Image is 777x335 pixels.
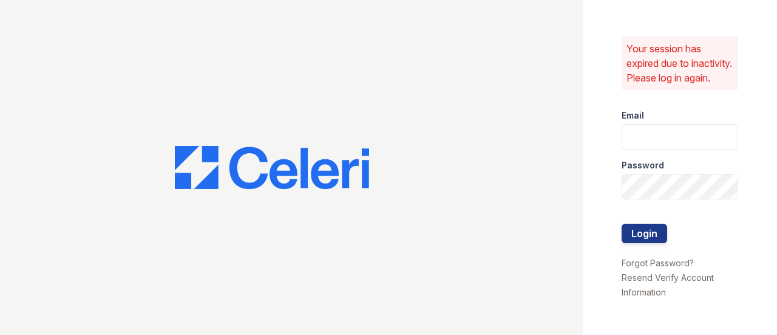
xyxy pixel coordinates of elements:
[622,159,664,171] label: Password
[622,272,714,297] a: Resend Verify Account Information
[622,258,694,268] a: Forgot Password?
[626,41,733,85] p: Your session has expired due to inactivity. Please log in again.
[175,146,369,190] img: CE_Logo_Blue-a8612792a0a2168367f1c8372b55b34899dd931a85d93a1a3d3e32e68fde9ad4.png
[622,109,644,122] label: Email
[622,224,667,243] button: Login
